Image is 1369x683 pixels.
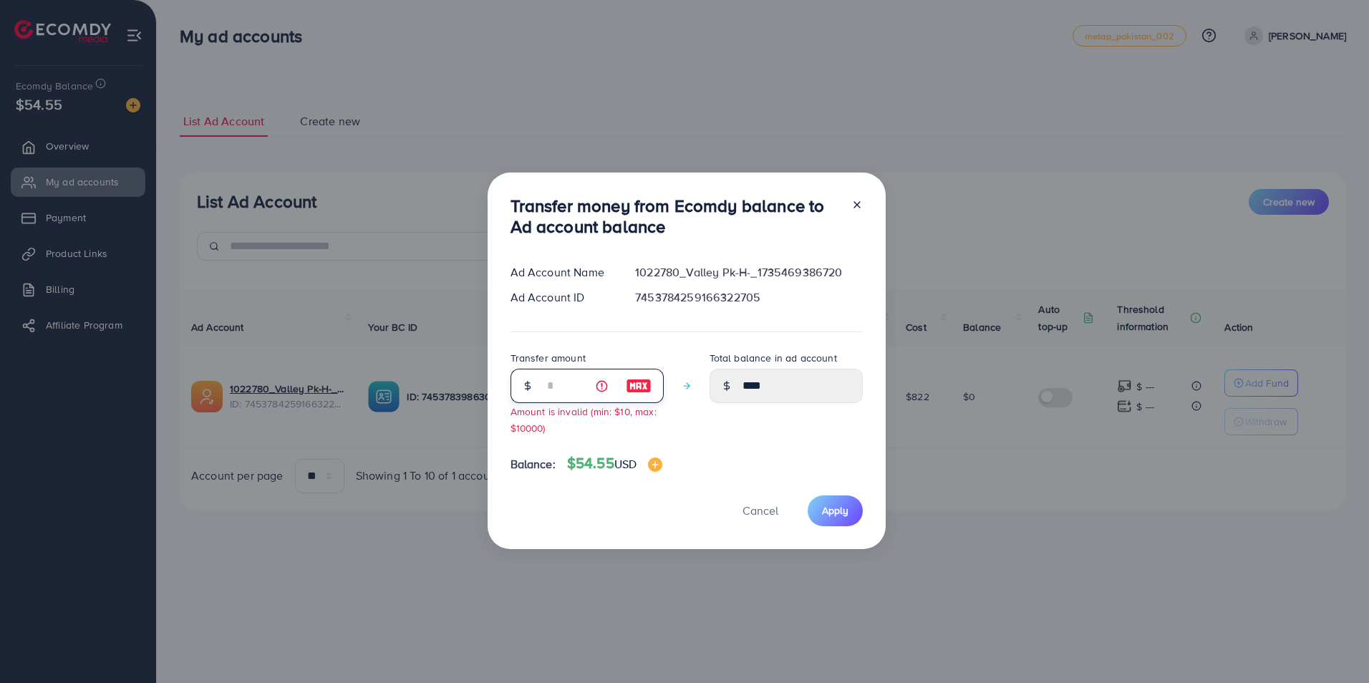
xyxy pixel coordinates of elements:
span: USD [614,456,637,472]
button: Cancel [725,495,796,526]
label: Transfer amount [511,351,586,365]
button: Apply [808,495,863,526]
img: image [648,457,662,472]
div: 7453784259166322705 [624,289,874,306]
h4: $54.55 [567,455,662,473]
span: Apply [822,503,848,518]
small: Amount is invalid (min: $10, max: $10000) [511,405,657,435]
span: Balance: [511,456,556,473]
iframe: Chat [1308,619,1358,672]
h3: Transfer money from Ecomdy balance to Ad account balance [511,195,840,237]
img: image [626,377,652,394]
div: Ad Account Name [499,264,624,281]
label: Total balance in ad account [710,351,837,365]
div: Ad Account ID [499,289,624,306]
div: 1022780_Valley Pk-H-_1735469386720 [624,264,874,281]
span: Cancel [742,503,778,518]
